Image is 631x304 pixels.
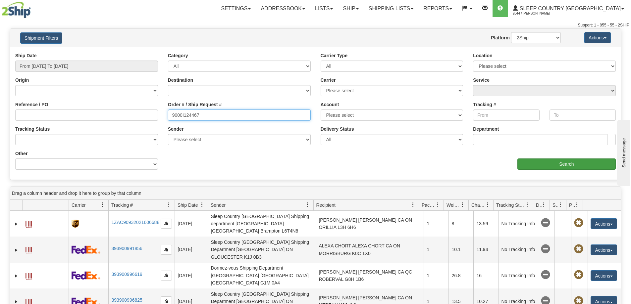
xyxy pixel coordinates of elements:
[432,199,444,210] a: Packages filter column settings
[616,118,630,186] iframe: chat widget
[552,202,558,208] span: Shipment Issues
[178,202,198,208] span: Ship Date
[482,199,493,210] a: Charge filter column settings
[364,0,418,17] a: Shipping lists
[211,202,226,208] span: Sender
[555,199,566,210] a: Shipment Issues filter column settings
[111,220,159,225] a: 1ZAC90932021606688
[513,10,562,17] span: 2044 / [PERSON_NAME]
[208,263,316,288] td: Dormez-vous Shipping Department [GEOGRAPHIC_DATA] [GEOGRAPHIC_DATA] [GEOGRAPHIC_DATA] G1M 0A4
[111,272,142,277] a: 393900996619
[473,109,539,121] input: From
[473,211,498,237] td: 13.59
[302,199,313,210] a: Sender filter column settings
[72,220,79,228] img: 8 - UPS
[473,237,498,262] td: 11.94
[97,199,108,210] a: Carrier filter column settings
[316,211,424,237] td: [PERSON_NAME] [PERSON_NAME] CA ON ORILLIA L3H 6H6
[541,244,550,254] span: No Tracking Info
[424,211,448,237] td: 1
[256,0,310,17] a: Addressbook
[321,52,347,59] label: Carrier Type
[550,109,616,121] input: To
[316,202,336,208] span: Recipient
[2,22,629,28] div: Support: 1 - 855 - 55 - 2SHIP
[15,150,27,157] label: Other
[574,218,583,228] span: Pickup Not Assigned
[13,273,20,279] a: Expand
[584,32,611,43] button: Actions
[448,211,473,237] td: 8
[161,219,172,229] button: Copy to clipboard
[216,0,256,17] a: Settings
[13,221,20,227] a: Expand
[591,218,617,229] button: Actions
[168,52,188,59] label: Category
[26,218,32,229] a: Label
[473,126,499,132] label: Department
[518,6,621,11] span: Sleep Country [GEOGRAPHIC_DATA]
[448,263,473,288] td: 26.8
[498,263,538,288] td: No Tracking Info
[168,101,222,108] label: Order # / Ship Request #
[316,263,424,288] td: [PERSON_NAME] [PERSON_NAME] CA QC ROBERVAL G8H 1B6
[208,237,316,262] td: Sleep Country [GEOGRAPHIC_DATA] Shipping Department [GEOGRAPHIC_DATA] ON GLOUCESTER K1J 0B3
[538,199,550,210] a: Delivery Status filter column settings
[196,199,208,210] a: Ship Date filter column settings
[321,101,339,108] label: Account
[26,270,32,281] a: Label
[424,263,448,288] td: 1
[498,237,538,262] td: No Tracking Info
[111,202,133,208] span: Tracking #
[491,34,510,41] label: Platform
[208,211,316,237] td: Sleep Country [GEOGRAPHIC_DATA] Shipping department [GEOGRAPHIC_DATA] [GEOGRAPHIC_DATA] Brampton ...
[321,126,354,132] label: Delivery Status
[498,211,538,237] td: No Tracking Info
[522,199,533,210] a: Tracking Status filter column settings
[161,271,172,281] button: Copy to clipboard
[5,6,61,11] div: Send message
[111,246,142,251] a: 393900991856
[72,245,100,254] img: 2 - FedEx Express®
[471,202,485,208] span: Charge
[175,211,208,237] td: [DATE]
[541,270,550,280] span: No Tracking Info
[448,237,473,262] td: 10.1
[168,77,193,83] label: Destination
[26,244,32,254] a: Label
[473,77,490,83] label: Service
[72,202,86,208] span: Carrier
[72,271,100,280] img: 2 - FedEx Express®
[15,52,37,59] label: Ship Date
[574,244,583,254] span: Pickup Not Assigned
[496,202,525,208] span: Tracking Status
[15,101,48,108] label: Reference / PO
[163,199,175,210] a: Tracking # filter column settings
[457,199,468,210] a: Weight filter column settings
[517,158,616,170] input: Search
[161,245,172,255] button: Copy to clipboard
[569,202,575,208] span: Pickup Status
[175,263,208,288] td: [DATE]
[407,199,419,210] a: Recipient filter column settings
[2,2,31,18] img: logo2044.jpg
[175,237,208,262] td: [DATE]
[574,270,583,280] span: Pickup Not Assigned
[418,0,457,17] a: Reports
[591,244,617,255] button: Actions
[310,0,338,17] a: Lists
[473,52,492,59] label: Location
[541,218,550,228] span: No Tracking Info
[321,77,336,83] label: Carrier
[571,199,583,210] a: Pickup Status filter column settings
[447,202,460,208] span: Weight
[473,263,498,288] td: 16
[15,77,29,83] label: Origin
[316,237,424,262] td: ALEXA CHORT ALEXA CHORT CA ON MORRISBURG K0C 1X0
[508,0,629,17] a: Sleep Country [GEOGRAPHIC_DATA] 2044 / [PERSON_NAME]
[338,0,363,17] a: Ship
[168,126,184,132] label: Sender
[424,237,448,262] td: 1
[591,270,617,281] button: Actions
[15,126,50,132] label: Tracking Status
